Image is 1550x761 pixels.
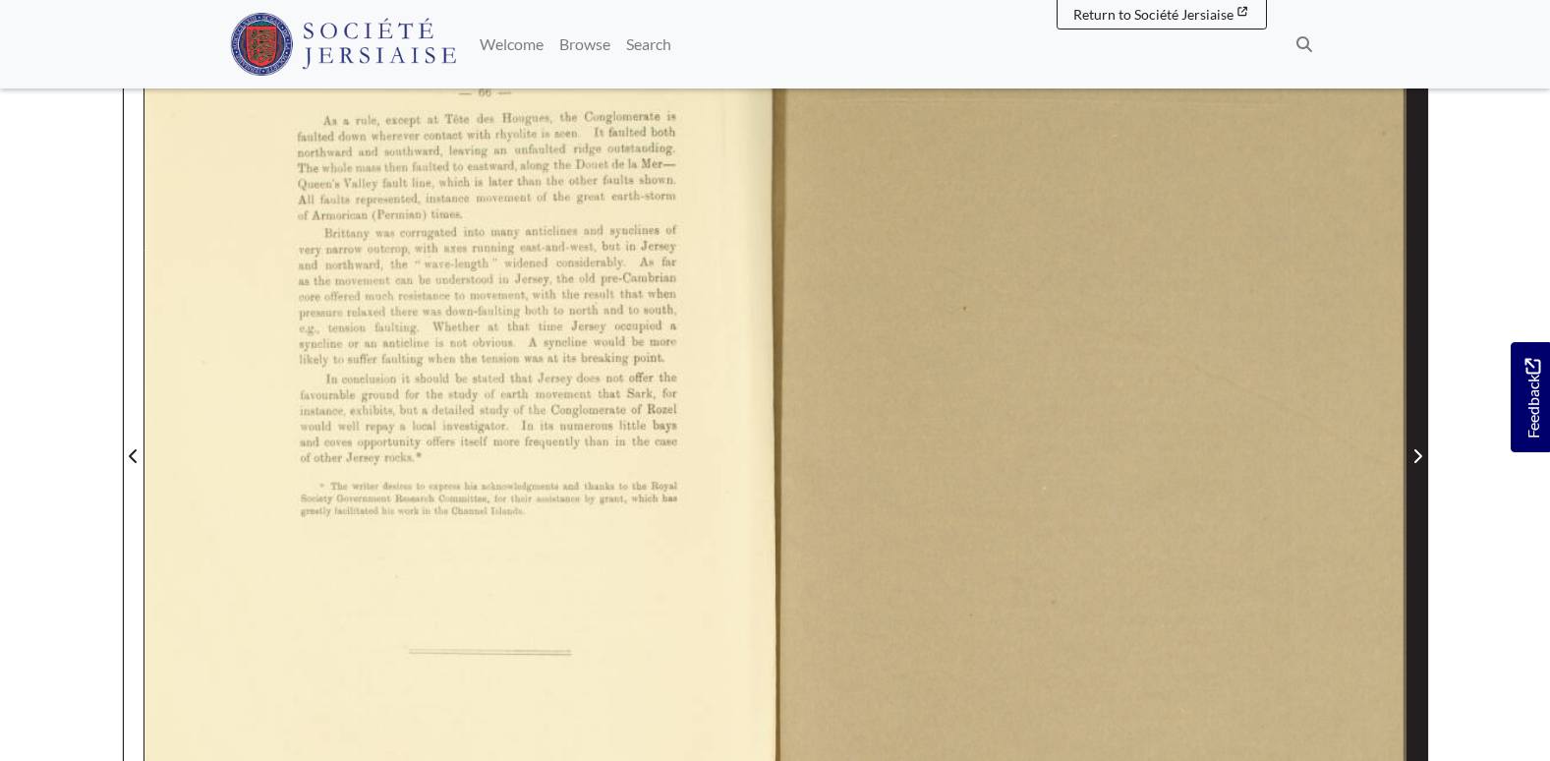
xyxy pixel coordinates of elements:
a: Browse [551,25,618,64]
span: Feedback [1521,359,1544,439]
span: Return to Société Jersiaise [1073,6,1234,23]
a: Search [618,25,679,64]
a: Welcome [472,25,551,64]
a: Would you like to provide feedback? [1511,342,1550,452]
img: Société Jersiaise [230,13,457,76]
a: Société Jersiaise logo [230,8,457,81]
